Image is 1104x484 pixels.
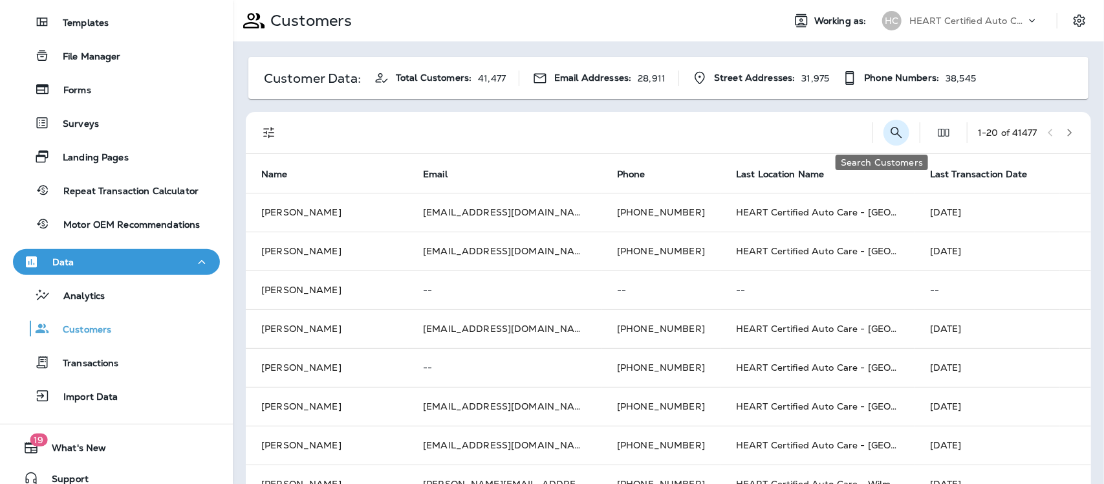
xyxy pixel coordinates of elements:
[617,168,662,180] span: Phone
[736,169,825,180] span: Last Location Name
[13,315,220,342] button: Customers
[946,73,976,83] p: 38,545
[736,401,968,412] span: HEART Certified Auto Care - [GEOGRAPHIC_DATA]
[423,362,586,373] p: --
[13,249,220,275] button: Data
[736,206,968,218] span: HEART Certified Auto Care - [GEOGRAPHIC_DATA]
[246,193,407,232] td: [PERSON_NAME]
[246,232,407,270] td: [PERSON_NAME]
[265,11,352,30] p: Customers
[423,168,464,180] span: Email
[13,143,220,170] button: Landing Pages
[601,232,720,270] td: [PHONE_NUMBER]
[13,42,220,69] button: File Manager
[601,387,720,426] td: [PHONE_NUMBER]
[30,434,47,446] span: 19
[930,285,1076,295] p: --
[601,426,720,465] td: [PHONE_NUMBER]
[882,11,902,30] div: HC
[13,8,220,36] button: Templates
[814,16,869,27] span: Working as:
[13,109,220,137] button: Surveys
[407,309,601,348] td: [EMAIL_ADDRESS][DOMAIN_NAME]
[909,16,1026,26] p: HEART Certified Auto Care
[802,73,830,83] p: 31,975
[246,387,407,426] td: [PERSON_NAME]
[246,426,407,465] td: [PERSON_NAME]
[246,309,407,348] td: [PERSON_NAME]
[261,169,288,180] span: Name
[915,387,1091,426] td: [DATE]
[50,51,121,63] p: File Manager
[407,193,601,232] td: [EMAIL_ADDRESS][DOMAIN_NAME]
[256,120,282,146] button: Filters
[50,219,200,232] p: Motor OEM Recommendations
[246,348,407,387] td: [PERSON_NAME]
[736,323,968,335] span: HEART Certified Auto Care - [GEOGRAPHIC_DATA]
[396,72,471,83] span: Total Customers:
[13,435,220,461] button: 19What's New
[423,285,586,295] p: --
[50,17,109,30] p: Templates
[246,270,407,309] td: [PERSON_NAME]
[736,439,968,451] span: HEART Certified Auto Care - [GEOGRAPHIC_DATA]
[617,285,705,295] p: --
[736,245,968,257] span: HEART Certified Auto Care - [GEOGRAPHIC_DATA]
[915,426,1091,465] td: [DATE]
[13,281,220,309] button: Analytics
[736,285,899,295] p: --
[423,169,448,180] span: Email
[50,324,111,336] p: Customers
[13,76,220,103] button: Forms
[714,72,795,83] span: Street Addresses:
[601,309,720,348] td: [PHONE_NUMBER]
[915,348,1091,387] td: [DATE]
[52,257,74,267] p: Data
[617,169,645,180] span: Phone
[1068,9,1091,32] button: Settings
[13,382,220,410] button: Import Data
[50,186,199,198] p: Repeat Transaction Calculator
[601,348,720,387] td: [PHONE_NUMBER]
[50,391,118,404] p: Import Data
[50,358,119,370] p: Transactions
[407,426,601,465] td: [EMAIL_ADDRESS][DOMAIN_NAME]
[931,120,957,146] button: Edit Fields
[554,72,631,83] span: Email Addresses:
[407,387,601,426] td: [EMAIL_ADDRESS][DOMAIN_NAME]
[261,168,305,180] span: Name
[13,349,220,376] button: Transactions
[478,73,506,83] p: 41,477
[930,168,1044,180] span: Last Transaction Date
[13,210,220,237] button: Motor OEM Recommendations
[836,155,928,170] div: Search Customers
[50,152,129,164] p: Landing Pages
[50,85,91,97] p: Forms
[915,193,1091,232] td: [DATE]
[736,168,841,180] span: Last Location Name
[264,73,361,83] p: Customer Data:
[736,362,968,373] span: HEART Certified Auto Care - [GEOGRAPHIC_DATA]
[915,232,1091,270] td: [DATE]
[638,73,666,83] p: 28,911
[930,169,1028,180] span: Last Transaction Date
[50,291,105,303] p: Analytics
[50,118,99,131] p: Surveys
[39,443,106,458] span: What's New
[883,120,909,146] button: Search Customers
[601,193,720,232] td: [PHONE_NUMBER]
[864,72,939,83] span: Phone Numbers:
[915,309,1091,348] td: [DATE]
[407,232,601,270] td: [EMAIL_ADDRESS][DOMAIN_NAME]
[13,177,220,204] button: Repeat Transaction Calculator
[978,127,1037,138] div: 1 - 20 of 41477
